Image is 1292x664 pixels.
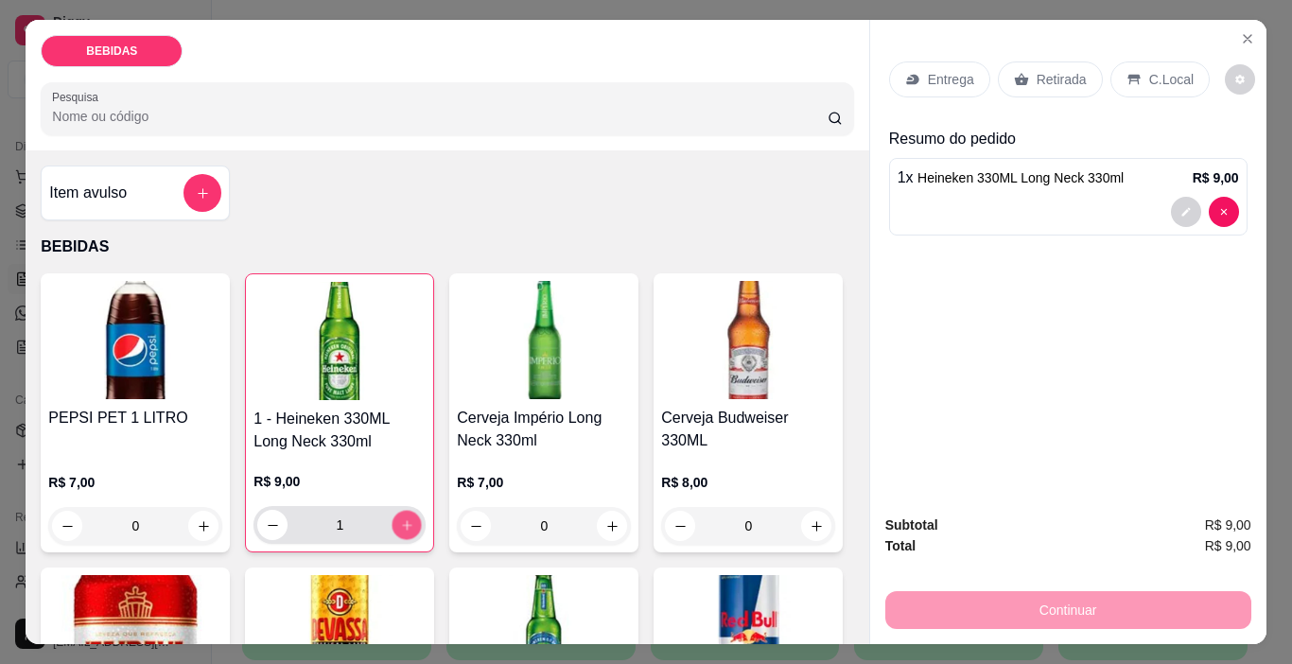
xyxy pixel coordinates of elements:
[86,44,137,59] p: BEBIDAS
[253,408,426,453] h4: 1 - Heineken 330ML Long Neck 330ml
[885,538,916,553] strong: Total
[885,517,938,533] strong: Subtotal
[457,407,631,452] h4: Cerveja Império Long Neck 330ml
[48,473,222,492] p: R$ 7,00
[1209,197,1239,227] button: decrease-product-quantity
[393,511,422,540] button: increase-product-quantity
[188,511,218,541] button: increase-product-quantity
[1171,197,1201,227] button: decrease-product-quantity
[52,107,828,126] input: Pesquisa
[1205,515,1251,535] span: R$ 9,00
[665,511,695,541] button: decrease-product-quantity
[461,511,491,541] button: decrease-product-quantity
[49,182,127,204] h4: Item avulso
[1193,168,1239,187] p: R$ 9,00
[253,282,426,400] img: product-image
[183,174,221,212] button: add-separate-item
[1149,70,1194,89] p: C.Local
[52,89,105,105] label: Pesquisa
[801,511,831,541] button: increase-product-quantity
[1232,24,1263,54] button: Close
[661,281,835,399] img: product-image
[48,281,222,399] img: product-image
[253,472,426,491] p: R$ 9,00
[661,473,835,492] p: R$ 8,00
[917,170,1124,185] span: Heineken 330ML Long Neck 330ml
[928,70,974,89] p: Entrega
[257,510,288,540] button: decrease-product-quantity
[52,511,82,541] button: decrease-product-quantity
[1205,535,1251,556] span: R$ 9,00
[1037,70,1087,89] p: Retirada
[889,128,1248,150] p: Resumo do pedido
[48,407,222,429] h4: PEPSI PET 1 LITRO
[457,281,631,399] img: product-image
[457,473,631,492] p: R$ 7,00
[597,511,627,541] button: increase-product-quantity
[661,407,835,452] h4: Cerveja Budweiser 330ML
[898,166,1125,189] p: 1 x
[1225,64,1255,95] button: decrease-product-quantity
[41,236,853,258] p: BEBIDAS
